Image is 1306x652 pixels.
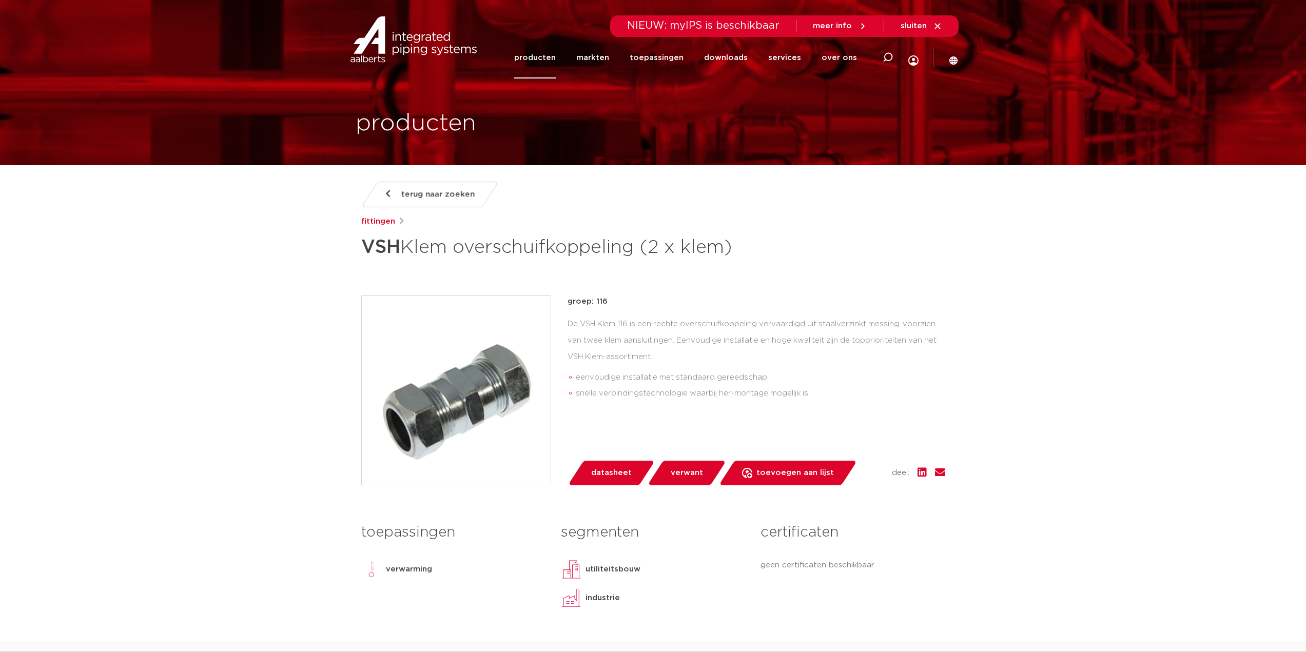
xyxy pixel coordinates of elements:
a: sluiten [901,22,942,31]
h3: segmenten [561,522,745,543]
p: groep: 116 [568,295,945,308]
div: my IPS [908,34,919,82]
h3: toepassingen [361,522,545,543]
p: verwarming [386,563,432,576]
span: NIEUW: myIPS is beschikbaar [627,21,779,31]
a: fittingen [361,215,395,228]
span: verwant [671,465,703,481]
a: terug naar zoeken [361,182,498,207]
img: Product Image for VSH Klem overschuifkoppeling (2 x klem) [362,296,551,485]
span: meer info [813,22,852,30]
a: toepassingen [630,37,684,78]
div: De VSH Klem 116 is een rechte overschuifkoppeling vervaardigd uit staalverzinkt messing, voorzien... [568,316,945,406]
h1: producten [356,107,476,140]
span: terug naar zoeken [401,186,475,203]
p: geen certificaten beschikbaar [761,559,945,571]
a: meer info [813,22,867,31]
h3: certificaten [761,522,945,543]
span: sluiten [901,22,927,30]
li: snelle verbindingstechnologie waarbij her-montage mogelijk is [576,385,945,402]
img: verwarming [361,559,382,580]
img: utiliteitsbouw [561,559,581,580]
a: over ons [822,37,857,78]
a: downloads [704,37,748,78]
a: datasheet [568,461,655,485]
p: industrie [586,592,620,604]
a: verwant [647,461,726,485]
span: datasheet [591,465,632,481]
li: eenvoudige installatie met standaard gereedschap [576,369,945,386]
span: toevoegen aan lijst [756,465,834,481]
a: markten [576,37,609,78]
p: utiliteitsbouw [586,563,640,576]
strong: VSH [361,238,400,256]
a: producten [514,37,556,78]
h1: Klem overschuifkoppeling (2 x klem) [361,232,747,263]
nav: Menu [514,37,857,78]
img: industrie [561,588,581,608]
span: deel: [892,467,909,479]
a: services [768,37,801,78]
